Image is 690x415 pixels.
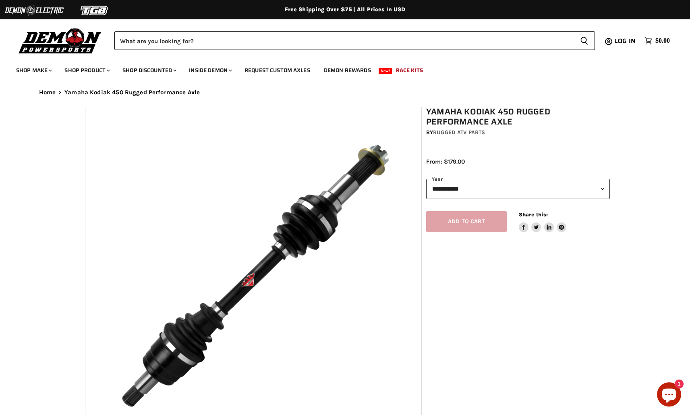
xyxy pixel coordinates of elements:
a: Home [39,89,56,96]
span: From: $179.00 [426,158,465,165]
a: Log in [611,37,640,45]
a: Request Custom Axles [238,62,316,79]
a: Demon Rewards [318,62,377,79]
a: Shop Discounted [116,62,181,79]
img: Demon Electric Logo 2 [4,3,64,18]
h1: Yamaha Kodiak 450 Rugged Performance Axle [426,107,610,127]
ul: Main menu [10,59,668,79]
span: New! [379,68,392,74]
a: Inside Demon [183,62,237,79]
a: Shop Make [10,62,57,79]
a: $0.00 [640,35,674,47]
a: Rugged ATV Parts [433,129,485,136]
input: Search [114,31,574,50]
img: TGB Logo 2 [64,3,125,18]
form: Product [114,31,595,50]
select: year [426,179,610,199]
a: Shop Product [58,62,115,79]
inbox-online-store-chat: Shopify online store chat [655,382,684,409]
span: Yamaha Kodiak 450 Rugged Performance Axle [64,89,200,96]
span: Share this: [519,212,548,218]
span: Log in [614,36,636,46]
div: Free Shipping Over $75 | All Prices In USD [23,6,667,13]
button: Search [574,31,595,50]
aside: Share this: [519,211,567,232]
span: $0.00 [655,37,670,45]
img: Demon Powersports [16,26,104,55]
a: Race Kits [390,62,429,79]
div: by [426,128,610,137]
nav: Breadcrumbs [23,89,667,96]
